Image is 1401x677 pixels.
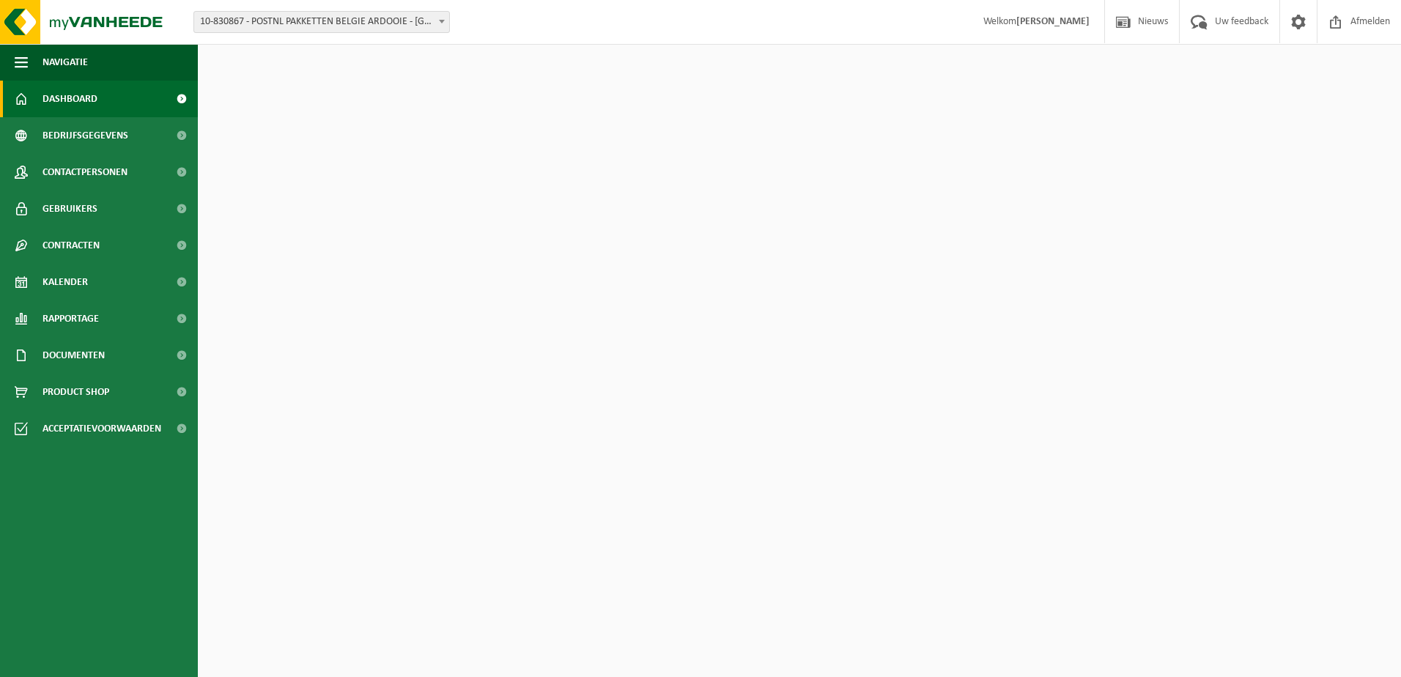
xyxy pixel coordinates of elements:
span: Documenten [42,337,105,374]
span: Rapportage [42,300,99,337]
span: Acceptatievoorwaarden [42,410,161,447]
span: Navigatie [42,44,88,81]
span: Product Shop [42,374,109,410]
span: Contactpersonen [42,154,127,190]
span: Gebruikers [42,190,97,227]
span: Bedrijfsgegevens [42,117,128,154]
span: Kalender [42,264,88,300]
strong: [PERSON_NAME] [1016,16,1090,27]
span: 10-830867 - POSTNL PAKKETTEN BELGIE ARDOOIE - ARDOOIE [193,11,450,33]
span: 10-830867 - POSTNL PAKKETTEN BELGIE ARDOOIE - ARDOOIE [194,12,449,32]
span: Dashboard [42,81,97,117]
span: Contracten [42,227,100,264]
